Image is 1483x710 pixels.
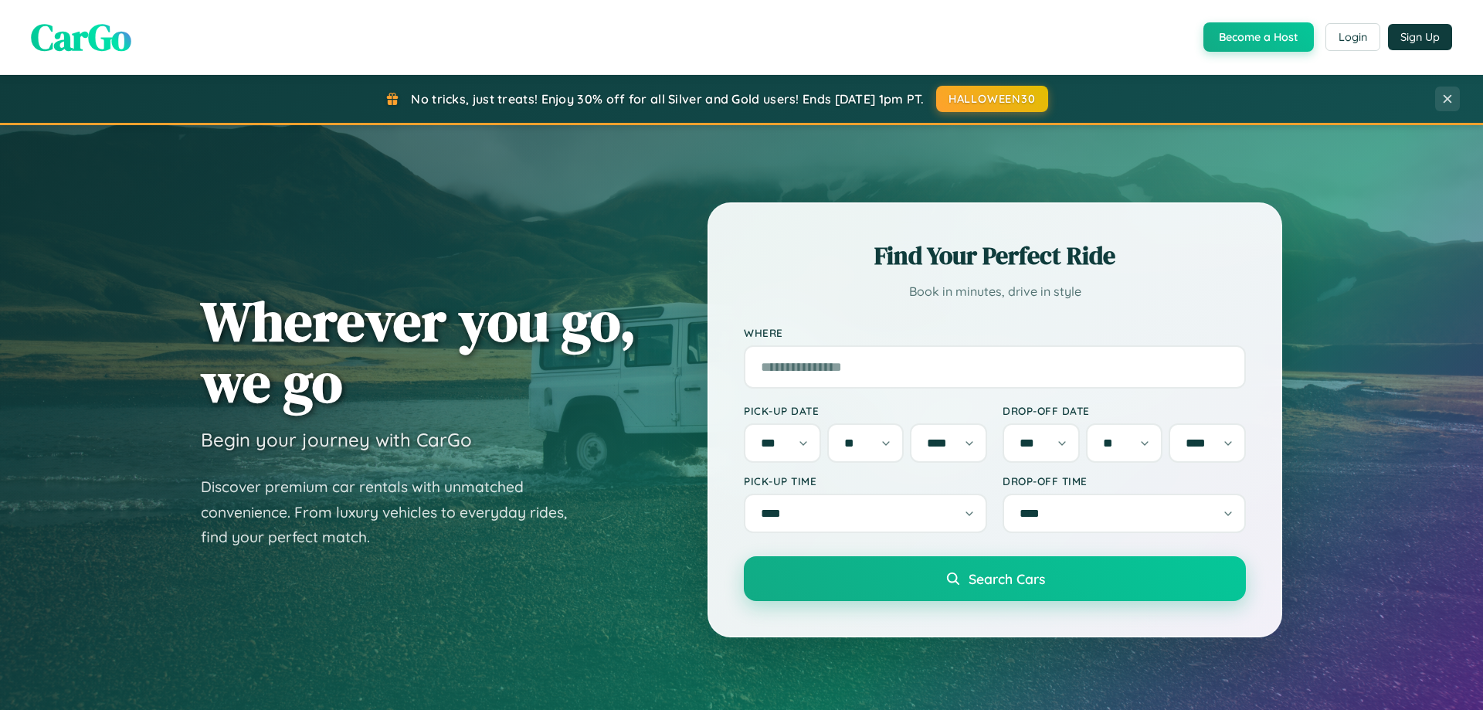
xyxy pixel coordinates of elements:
[744,556,1246,601] button: Search Cars
[936,86,1048,112] button: HALLOWEEN30
[201,474,587,550] p: Discover premium car rentals with unmatched convenience. From luxury vehicles to everyday rides, ...
[1003,474,1246,487] label: Drop-off Time
[201,290,636,413] h1: Wherever you go, we go
[744,280,1246,303] p: Book in minutes, drive in style
[1003,404,1246,417] label: Drop-off Date
[201,428,472,451] h3: Begin your journey with CarGo
[744,474,987,487] label: Pick-up Time
[31,12,131,63] span: CarGo
[744,326,1246,339] label: Where
[744,239,1246,273] h2: Find Your Perfect Ride
[411,91,924,107] span: No tricks, just treats! Enjoy 30% off for all Silver and Gold users! Ends [DATE] 1pm PT.
[1203,22,1314,52] button: Become a Host
[1325,23,1380,51] button: Login
[1388,24,1452,50] button: Sign Up
[744,404,987,417] label: Pick-up Date
[969,570,1045,587] span: Search Cars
